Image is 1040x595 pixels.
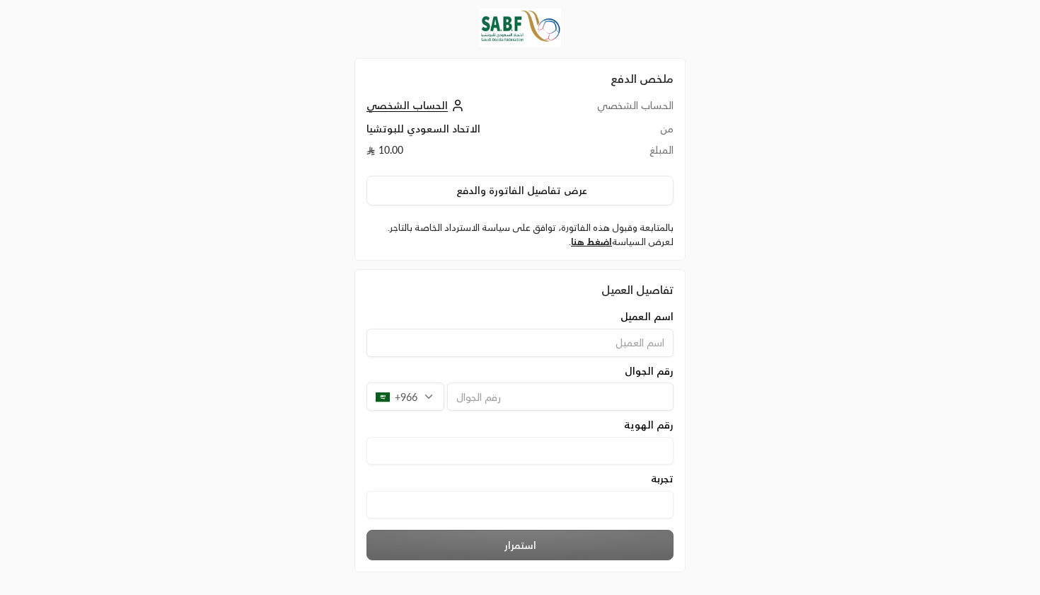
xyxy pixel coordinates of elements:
td: الحساب الشخصي [550,98,674,122]
a: الحساب الشخصي [366,99,468,111]
td: من [550,122,674,143]
button: عرض تفاصيل الفاتورة والدفع [366,176,674,205]
input: اسم العميل [366,329,674,357]
input: رقم الجوال [447,382,674,411]
td: 10.00 [366,143,550,164]
div: +966 [366,382,444,411]
span: تجربة [651,472,674,486]
label: بالمتابعة وقبول هذه الفاتورة، توافق على سياسة الاسترداد الخاصة بالتاجر. لعرض السياسة . [366,221,674,249]
img: Company Logo [479,8,561,47]
span: اسم العميل [620,310,674,324]
a: اضغط هنا [571,236,612,247]
div: تفاصيل العميل [366,281,674,298]
span: الحساب الشخصي [366,99,448,112]
h2: ملخص الدفع [366,70,674,87]
span: رقم الهوية [624,418,674,432]
td: المبلغ [550,143,674,164]
td: الاتحاد السعودي للبوتشيا [366,122,550,143]
span: رقم الجوال [625,364,674,378]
